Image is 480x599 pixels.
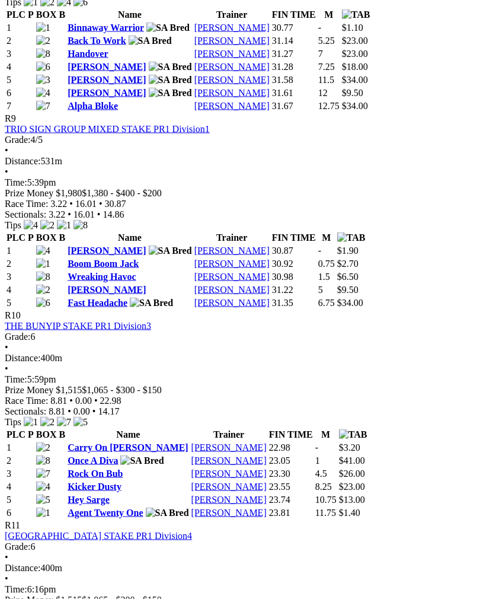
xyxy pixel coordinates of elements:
[5,531,192,541] a: [GEOGRAPHIC_DATA] STAKE PR1 Division4
[271,35,316,47] td: 31.14
[68,482,121,492] a: Kicker Dusty
[5,135,475,145] div: 4/5
[337,298,363,308] span: $34.00
[49,406,65,416] span: 8.81
[75,199,97,209] span: 16.01
[268,468,313,480] td: 23.30
[36,469,50,479] img: 7
[271,271,316,283] td: 30.98
[194,298,270,308] a: [PERSON_NAME]
[5,353,40,363] span: Distance:
[5,552,8,562] span: •
[6,61,34,73] td: 4
[6,442,34,454] td: 1
[5,310,21,320] span: R10
[5,135,31,145] span: Grade:
[194,101,270,111] a: [PERSON_NAME]
[5,374,475,385] div: 5:59pm
[36,246,50,256] img: 4
[5,167,8,177] span: •
[5,332,475,342] div: 6
[103,209,124,219] span: 14.86
[5,177,475,188] div: 5:39pm
[5,520,20,530] span: R11
[5,209,46,219] span: Sectionals:
[149,62,192,72] img: SA Bred
[5,385,475,396] div: Prize Money $1,515
[6,507,34,519] td: 6
[194,259,270,269] a: [PERSON_NAME]
[191,455,267,466] a: [PERSON_NAME]
[6,35,34,47] td: 2
[5,563,475,573] div: 400m
[191,495,267,505] a: [PERSON_NAME]
[28,9,34,20] span: P
[36,62,50,72] img: 6
[57,220,71,231] img: 1
[36,232,57,243] span: BOX
[337,285,359,295] span: $9.50
[271,87,316,99] td: 31.61
[149,75,192,85] img: SA Bred
[68,495,110,505] a: Hey Sarge
[318,259,335,269] text: 0.75
[194,232,270,244] th: Trainer
[339,508,360,518] span: $1.40
[36,508,50,518] img: 1
[5,417,21,427] span: Tips
[191,469,267,479] a: [PERSON_NAME]
[36,285,50,295] img: 2
[268,455,313,467] td: 23.05
[194,272,270,282] a: [PERSON_NAME]
[318,88,328,98] text: 12
[28,429,34,439] span: P
[5,541,475,552] div: 6
[5,353,475,364] div: 400m
[342,75,368,85] span: $34.00
[67,429,189,441] th: Name
[271,284,316,296] td: 31.22
[36,298,50,308] img: 6
[271,232,316,244] th: FIN TIME
[149,88,192,98] img: SA Bred
[68,88,146,98] a: [PERSON_NAME]
[5,396,48,406] span: Race Time:
[6,245,34,257] td: 1
[6,22,34,34] td: 1
[36,49,50,59] img: 8
[68,23,144,33] a: Binnaway Warrior
[59,429,65,439] span: B
[339,455,365,466] span: $41.00
[315,442,318,453] text: -
[68,246,146,256] a: [PERSON_NAME]
[36,75,50,85] img: 3
[5,406,46,416] span: Sectionals:
[191,429,267,441] th: Trainer
[271,100,316,112] td: 31.67
[342,88,363,98] span: $9.50
[194,23,270,33] a: [PERSON_NAME]
[339,495,365,505] span: $13.00
[6,455,34,467] td: 2
[268,481,313,493] td: 23.55
[98,406,119,416] span: 14.17
[318,62,335,72] text: 7.25
[68,469,123,479] a: Rock On Bub
[5,156,40,166] span: Distance:
[68,285,146,295] a: [PERSON_NAME]
[24,417,38,428] img: 1
[315,508,336,518] text: 11.75
[94,396,98,406] span: •
[5,321,151,331] a: THE BUNYIP STAKE PR1 Division3
[194,9,270,21] th: Trainer
[318,49,323,59] text: 7
[130,298,173,308] img: SA Bred
[75,396,92,406] span: 0.00
[68,49,108,59] a: Handover
[271,61,316,73] td: 31.28
[6,74,34,86] td: 5
[5,220,21,230] span: Tips
[268,429,313,441] th: FIN TIME
[194,285,270,295] a: [PERSON_NAME]
[337,272,359,282] span: $6.50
